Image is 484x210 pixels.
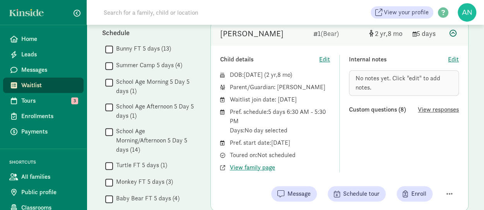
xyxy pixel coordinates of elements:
[321,29,339,38] span: (Bear)
[21,81,77,90] span: Waitlist
[71,97,78,104] span: 3
[244,71,263,79] span: [DATE]
[412,28,443,39] div: 5 days
[113,161,167,170] label: Turtle FT 5 days (1)
[113,194,180,203] label: Baby Bear FT 5 days (4)
[397,186,433,202] button: Enroll
[220,55,319,64] div: Child details
[21,96,77,105] span: Tours
[3,78,84,93] a: Waitlist
[319,55,330,64] button: Edit
[371,6,433,19] a: View your profile
[113,44,171,53] label: Bunny FT 5 days (13)
[375,29,388,38] span: 2
[3,47,84,62] a: Leads
[384,8,429,17] span: View your profile
[3,124,84,139] a: Payments
[21,127,77,136] span: Payments
[349,105,418,114] div: Custom questions (8)
[328,186,386,202] button: Schedule tour
[230,138,330,147] div: Pref. start date: [DATE]
[343,189,380,198] span: Schedule tour
[220,27,284,40] div: Kobe Gordon
[271,186,317,202] button: Message
[3,108,84,124] a: Enrollments
[21,112,77,121] span: Enrollments
[277,71,290,79] span: 8
[369,28,406,39] div: [object Object]
[356,74,440,91] span: No notes yet. Click "edit" to add notes.
[21,34,77,44] span: Home
[21,188,77,197] span: Public profile
[418,105,459,114] button: View responses
[266,71,277,79] span: 2
[230,151,330,160] div: Toured on: Not scheduled
[113,127,195,154] label: School Age Morning/Afternoon 5 Day 5 days (14)
[21,50,77,59] span: Leads
[113,77,195,96] label: School Age Morning 5 Day 5 days (1)
[113,177,173,186] label: Monkey FT 5 days (3)
[113,61,182,70] label: Summer Camp 5 days (4)
[3,185,84,200] a: Public profile
[3,169,84,185] a: All families
[230,95,330,104] div: Waitlist join date: [DATE]
[349,55,448,64] div: Internal notes
[102,27,195,38] div: Schedule
[3,31,84,47] a: Home
[21,172,77,181] span: All families
[287,189,311,198] span: Message
[113,102,195,120] label: School Age Afternoon 5 Day 5 days (1)
[99,5,316,20] input: Search for a family, child or location
[3,62,84,78] a: Messages
[230,107,330,135] div: Pref. schedule: 5 days 6:30 AM - 5:30 PM Days: No day selected
[21,65,77,75] span: Messages
[313,28,363,39] div: 1
[411,189,426,198] span: Enroll
[3,93,84,108] a: Tours 3
[230,83,330,92] div: Parent/Guardian: [PERSON_NAME]
[445,173,484,210] iframe: Chat Widget
[230,163,275,172] button: View family page
[388,29,402,38] span: 8
[448,55,459,64] button: Edit
[230,70,330,80] div: DOB: ( )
